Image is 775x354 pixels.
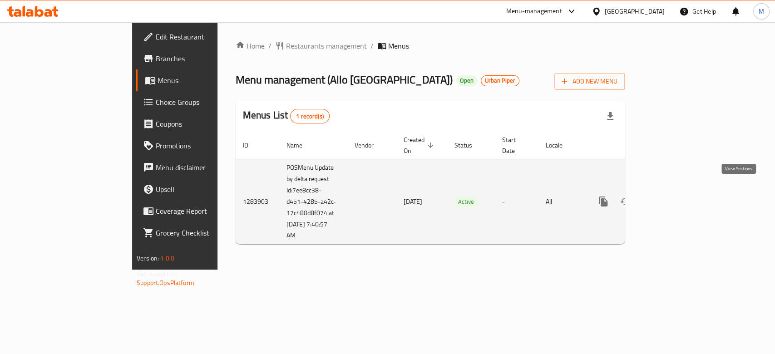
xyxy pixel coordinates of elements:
span: Status [454,140,484,151]
div: Export file [599,105,621,127]
span: Menus [158,75,254,86]
span: Active [454,197,478,207]
span: Upsell [156,184,254,195]
span: Promotions [156,140,254,151]
span: Get support on: [137,268,178,280]
li: / [268,40,271,51]
span: Coupons [156,118,254,129]
span: Menu management ( Allo [GEOGRAPHIC_DATA] ) [236,69,453,90]
span: Restaurants management [286,40,367,51]
td: - [495,159,538,244]
span: 1.0.0 [160,252,174,264]
span: Grocery Checklist [156,227,254,238]
span: ID [243,140,260,151]
span: Coverage Report [156,206,254,216]
a: Coverage Report [136,200,262,222]
span: Vendor [355,140,385,151]
h2: Menus List [243,108,330,123]
span: Choice Groups [156,97,254,108]
span: Version: [137,252,159,264]
span: Locale [546,140,574,151]
span: 1 record(s) [291,112,329,121]
a: Coupons [136,113,262,135]
button: more [592,191,614,212]
span: [DATE] [404,196,422,207]
table: enhanced table [236,132,687,245]
a: Edit Restaurant [136,26,262,48]
a: Grocery Checklist [136,222,262,244]
div: [GEOGRAPHIC_DATA] [605,6,665,16]
span: Start Date [502,134,528,156]
span: Menu disclaimer [156,162,254,173]
td: POSMenu Update by delta request Id:7ee8cc38-d451-4285-a42c-17c480d8f074 at [DATE] 7:40:57 AM [279,159,347,244]
div: Open [456,75,477,86]
span: Urban Piper [481,77,519,84]
span: Edit Restaurant [156,31,254,42]
a: Support.OpsPlatform [137,277,194,289]
a: Branches [136,48,262,69]
span: Open [456,77,477,84]
div: Menu-management [506,6,562,17]
a: Choice Groups [136,91,262,113]
a: Menus [136,69,262,91]
a: Upsell [136,178,262,200]
td: All [538,159,585,244]
span: Name [286,140,314,151]
span: M [759,6,764,16]
span: Menus [388,40,409,51]
div: Total records count [290,109,330,123]
span: Add New Menu [562,76,617,87]
a: Restaurants management [275,40,367,51]
li: / [370,40,374,51]
nav: breadcrumb [236,40,625,51]
button: Change Status [614,191,636,212]
th: Actions [585,132,687,159]
span: Created On [404,134,436,156]
a: Menu disclaimer [136,157,262,178]
span: Branches [156,53,254,64]
button: Add New Menu [554,73,625,90]
a: Promotions [136,135,262,157]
